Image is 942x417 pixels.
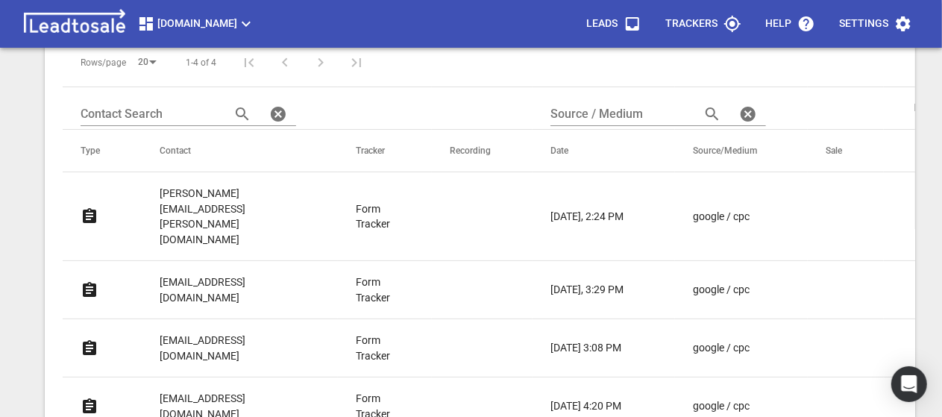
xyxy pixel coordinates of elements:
p: google / cpc [693,340,750,356]
div: 20 [132,52,162,72]
a: Form Tracker [356,333,390,363]
th: Recording [432,130,533,172]
th: Type [63,130,142,172]
span: [DOMAIN_NAME] [137,15,255,33]
p: Help [765,16,791,31]
p: [DATE], 2:24 PM [550,209,624,225]
a: google / cpc [693,282,766,298]
p: [EMAIL_ADDRESS][DOMAIN_NAME] [160,333,296,363]
p: Settings [839,16,888,31]
th: Tracker [338,130,432,172]
p: Trackers [665,16,718,31]
a: [EMAIL_ADDRESS][DOMAIN_NAME] [160,264,296,316]
a: google / cpc [693,209,766,225]
img: logo [18,9,131,39]
a: Form Tracker [356,275,390,305]
a: Form Tracker [356,201,390,232]
svg: Form [81,398,98,416]
th: Date [533,130,675,172]
th: Sale [808,130,884,172]
th: Contact [142,130,338,172]
p: Leads [586,16,618,31]
a: [EMAIL_ADDRESS][DOMAIN_NAME] [160,322,296,374]
div: Open Intercom Messenger [891,366,927,402]
span: Rows/page [81,57,126,69]
button: [DOMAIN_NAME] [131,9,261,39]
a: [DATE] 4:20 PM [550,398,633,414]
a: [DATE], 2:24 PM [550,209,633,225]
p: google / cpc [693,398,750,414]
th: Source/Medium [675,130,808,172]
svg: Form [81,281,98,299]
svg: Form [81,339,98,357]
a: google / cpc [693,398,766,414]
p: google / cpc [693,282,750,298]
p: [DATE] 3:08 PM [550,340,621,356]
p: [DATE] 4:20 PM [550,398,621,414]
span: 1-4 of 4 [186,57,216,69]
a: [PERSON_NAME][EMAIL_ADDRESS][PERSON_NAME][DOMAIN_NAME] [160,175,296,257]
p: [PERSON_NAME][EMAIL_ADDRESS][PERSON_NAME][DOMAIN_NAME] [160,186,296,247]
a: [DATE], 3:29 PM [550,282,633,298]
p: [EMAIL_ADDRESS][DOMAIN_NAME] [160,275,296,305]
p: [DATE], 3:29 PM [550,282,624,298]
p: google / cpc [693,209,750,225]
a: google / cpc [693,340,766,356]
svg: Form [81,207,98,225]
a: [DATE] 3:08 PM [550,340,633,356]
